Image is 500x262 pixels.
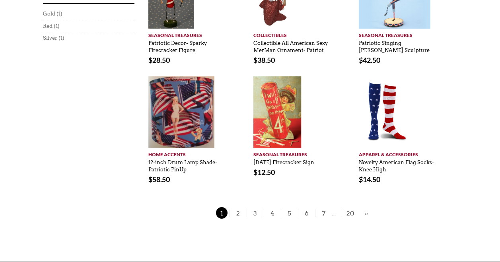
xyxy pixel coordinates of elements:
[230,210,247,217] a: 2
[301,207,313,219] span: 6
[148,36,207,54] a: Patriotic Decor- Sparky Firecracker Figure
[281,210,298,217] a: 5
[56,10,62,17] span: (1)
[43,10,55,17] a: Gold
[247,210,264,217] a: 3
[148,148,229,158] a: Home Accents
[344,207,356,219] span: 20
[148,155,217,173] a: 12-inch Drum Lamp Shade- Patriotic PinUp
[148,56,170,64] bdi: 28.50
[359,148,439,158] a: Apparel & Accessories
[216,207,228,219] span: 1
[359,56,363,64] span: $
[148,29,229,39] a: Seasonal Treasures
[359,56,380,64] bdi: 42.50
[318,207,330,219] span: 7
[359,29,439,39] a: Seasonal Treasures
[315,210,332,217] a: 7
[253,168,275,177] bdi: 12.50
[284,207,296,219] span: 5
[332,211,336,217] span: ...
[359,155,434,173] a: Novelty American Flag Socks- Knee High
[148,175,152,184] span: $
[253,56,257,64] span: $
[232,207,244,219] span: 2
[298,210,315,217] a: 6
[264,210,281,217] a: 4
[148,175,170,184] bdi: 58.50
[43,23,53,29] a: Red
[359,175,363,184] span: $
[253,168,257,177] span: $
[54,23,60,29] span: (1)
[342,210,359,217] a: 20
[253,29,334,39] a: Collectibles
[363,208,370,218] a: »
[249,207,261,219] span: 3
[58,35,64,41] span: (1)
[253,155,314,166] a: [DATE] Firecracker Sign
[148,56,152,64] span: $
[253,56,275,64] bdi: 38.50
[359,175,380,184] bdi: 14.50
[253,148,334,158] a: Seasonal Treasures
[253,36,328,54] a: Collectible All American Sexy MerMan Ornament- Patriot
[359,36,430,54] a: Patriotic Singing [PERSON_NAME] Sculpture
[43,35,57,41] a: Silver
[267,207,278,219] span: 4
